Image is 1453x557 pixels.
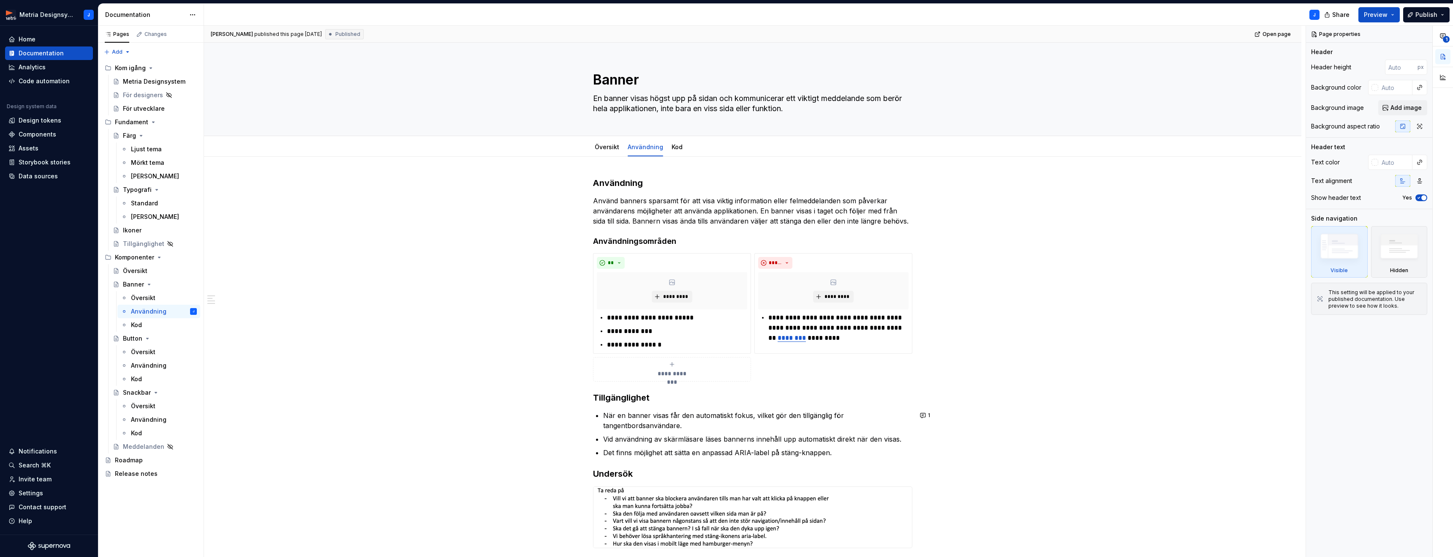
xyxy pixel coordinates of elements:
[123,91,163,99] div: För designers
[628,143,663,150] a: Användning
[131,145,162,153] div: Ljust tema
[117,197,200,210] a: Standard
[28,542,70,550] svg: Supernova Logo
[19,158,71,167] div: Storybook stories
[144,31,167,38] div: Changes
[1311,226,1368,278] div: Visible
[5,445,93,458] button: Notifications
[117,426,200,440] a: Kod
[668,138,686,156] div: Kod
[7,103,57,110] div: Design system data
[593,177,912,189] h3: Användning
[109,332,200,345] a: Button
[6,10,16,20] img: fcc7d103-c4a6-47df-856c-21dae8b51a16.png
[1311,83,1361,92] div: Background color
[1378,155,1412,170] input: Auto
[19,475,52,483] div: Invite team
[131,429,142,437] div: Kod
[1311,143,1345,151] div: Header text
[19,116,61,125] div: Design tokens
[1332,11,1350,19] span: Share
[131,307,166,316] div: Användning
[591,92,911,115] textarea: En banner visas högst upp på sidan och kommunicerar ett viktigt meddelande som berör hela applika...
[1418,64,1424,71] p: px
[115,118,148,126] div: Fundament
[672,143,683,150] a: Kod
[115,64,146,72] div: Kom igång
[117,372,200,386] a: Kod
[193,307,194,316] div: J
[101,453,200,467] a: Roadmap
[123,186,152,194] div: Typografi
[593,196,912,226] p: Använd banners sparsamt för att visa viktig information eller felmeddelanden som påverkar använda...
[123,334,142,343] div: Button
[1443,36,1450,43] span: 1
[117,210,200,224] a: [PERSON_NAME]
[131,199,158,208] div: Standard
[1311,214,1358,223] div: Side navigation
[123,240,164,248] div: Tillgänglighet
[19,49,64,57] div: Documentation
[117,399,200,413] a: Översikt
[1403,7,1450,22] button: Publish
[19,447,57,456] div: Notifications
[1311,177,1352,185] div: Text alignment
[593,487,835,548] img: f6fd0966-f207-4d76-91ea-979ed7e38bbf.png
[1311,158,1340,167] div: Text color
[101,115,200,129] div: Fundament
[117,291,200,305] a: Översikt
[5,74,93,88] a: Code automation
[123,104,165,113] div: För utvecklare
[131,402,155,410] div: Översikt
[1311,194,1361,202] div: Show header text
[1311,122,1380,131] div: Background aspect ratio
[1390,104,1422,112] span: Add image
[19,35,35,44] div: Home
[5,142,93,155] a: Assets
[1313,11,1316,18] div: J
[117,305,200,318] a: AnvändningJ
[109,237,200,251] a: Tillgänglighet
[19,63,46,71] div: Analytics
[109,440,200,453] a: Meddelanden
[131,348,155,356] div: Översikt
[101,251,200,264] div: Komponenter
[123,280,144,289] div: Banner
[19,144,38,153] div: Assets
[2,5,96,24] button: Metria DesignsystemJ
[1311,48,1333,56] div: Header
[5,486,93,500] a: Settings
[1415,11,1437,19] span: Publish
[115,253,154,262] div: Komponenter
[1358,7,1400,22] button: Preview
[131,294,155,302] div: Översikt
[603,410,912,431] p: När en banner visas får den automatiskt fokus, vilket gör den tillgänglig för tangentbordsanvändare.
[1390,267,1408,274] div: Hidden
[19,503,66,511] div: Contact support
[105,31,129,38] div: Pages
[117,169,200,183] a: [PERSON_NAME]
[335,31,360,38] span: Published
[131,361,166,370] div: Användning
[19,130,56,139] div: Components
[1311,104,1364,112] div: Background image
[1328,289,1422,309] div: This setting will be applied to your published documentation. Use preview to see how it looks.
[123,131,136,140] div: Färg
[211,31,253,38] span: [PERSON_NAME]
[117,318,200,332] a: Kod
[624,138,667,156] div: Användning
[1331,267,1348,274] div: Visible
[19,172,58,180] div: Data sources
[112,49,122,55] span: Add
[123,226,141,235] div: Ikoner
[5,500,93,514] button: Contact support
[109,386,200,399] a: Snackbar
[109,224,200,237] a: Ikoner
[595,143,619,150] a: Översikt
[117,359,200,372] a: Användning
[1252,28,1295,40] a: Open page
[5,60,93,74] a: Analytics
[5,472,93,486] a: Invite team
[19,517,32,525] div: Help
[1311,63,1351,71] div: Header height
